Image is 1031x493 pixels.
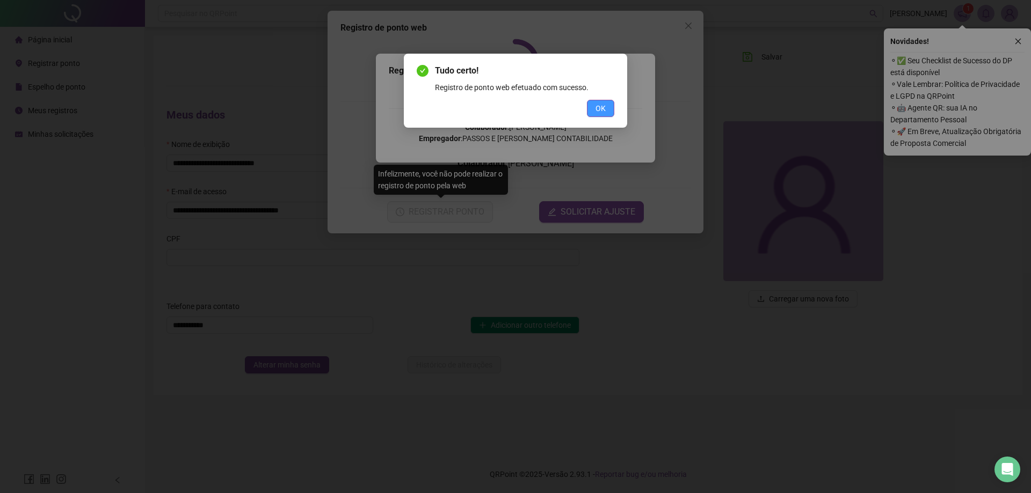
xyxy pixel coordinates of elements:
div: Registro de ponto web efetuado com sucesso. [435,82,614,93]
span: Tudo certo! [435,64,614,77]
button: OK [587,100,614,117]
span: OK [596,102,606,114]
div: Open Intercom Messenger [994,457,1020,482]
span: check-circle [417,65,429,77]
